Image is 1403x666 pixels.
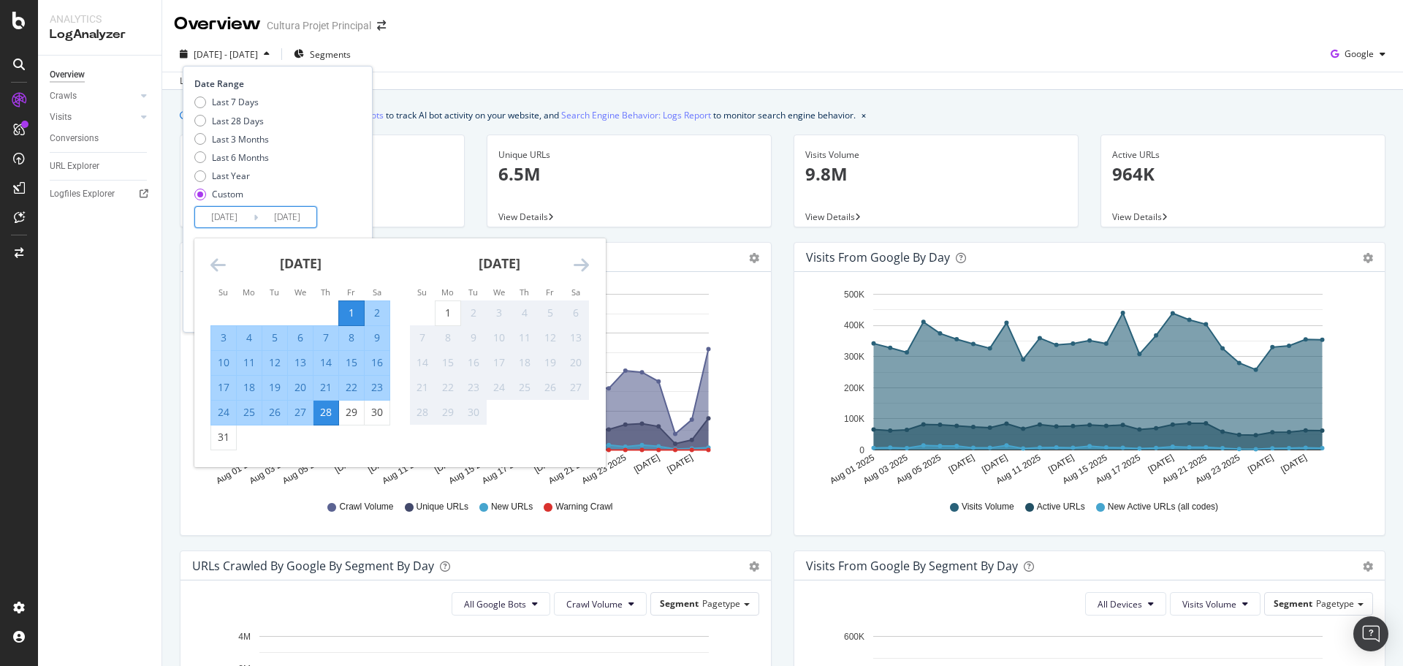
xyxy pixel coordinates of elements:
small: Sa [373,287,381,298]
svg: A chart. [192,284,754,487]
div: Calendar [194,238,605,467]
p: 964K [1112,162,1374,186]
td: Selected. Tuesday, August 12, 2025 [262,350,288,375]
div: 13 [563,330,588,345]
text: Aug 03 2025 [862,453,910,486]
text: Aug 23 2025 [579,453,628,486]
a: Crawls [50,88,137,104]
div: Open Intercom Messenger [1353,616,1388,651]
div: 24 [487,380,512,395]
td: Selected. Wednesday, August 6, 2025 [288,325,313,350]
div: We introduced 2 new report templates: to track AI bot activity on your website, and to monitor se... [194,107,856,123]
div: 16 [461,355,486,370]
td: Choose Friday, August 29, 2025 as your check-in date. It’s available. [339,400,365,425]
td: Not available. Monday, September 15, 2025 [436,350,461,375]
span: View Details [498,211,548,223]
span: Google [1345,48,1374,60]
div: 26 [262,405,287,420]
p: 9.8M [805,162,1067,186]
div: A chart. [806,284,1368,487]
div: 31 [211,430,236,444]
div: 4 [512,306,537,320]
div: Overview [50,67,85,83]
div: 29 [436,405,460,420]
text: 300K [844,352,864,362]
span: Pagetype [1316,597,1354,610]
td: Selected as start date. Friday, August 1, 2025 [339,300,365,325]
td: Not available. Friday, September 26, 2025 [538,375,563,400]
a: Search Engine Behavior: Logs Report [561,107,711,123]
div: 9 [365,330,389,345]
td: Not available. Thursday, September 18, 2025 [512,350,538,375]
td: Not available. Tuesday, September 16, 2025 [461,350,487,375]
td: Selected. Monday, August 4, 2025 [237,325,262,350]
text: [DATE] [980,453,1009,475]
div: 25 [512,380,537,395]
div: 18 [512,355,537,370]
td: Selected. Sunday, August 17, 2025 [211,375,237,400]
text: Aug 05 2025 [894,453,943,486]
div: 25 [237,405,262,420]
small: We [294,287,306,298]
div: Last 3 Months [212,133,269,145]
td: Choose Monday, September 1, 2025 as your check-in date. It’s available. [436,300,461,325]
td: Not available. Thursday, September 25, 2025 [512,375,538,400]
text: [DATE] [666,453,695,475]
td: Not available. Thursday, September 11, 2025 [512,325,538,350]
td: Not available. Saturday, September 20, 2025 [563,350,589,375]
text: Aug 23 2025 [1193,453,1242,486]
td: Selected. Wednesday, August 20, 2025 [288,375,313,400]
text: [DATE] [947,453,976,475]
div: Visits Volume [805,148,1067,162]
td: Selected. Monday, August 11, 2025 [237,350,262,375]
td: Choose Saturday, August 30, 2025 as your check-in date. It’s available. [365,400,390,425]
span: Segment [1274,597,1312,610]
td: Not available. Friday, September 5, 2025 [538,300,563,325]
small: Tu [270,287,279,298]
small: We [493,287,505,298]
td: Selected. Tuesday, August 5, 2025 [262,325,288,350]
td: Selected. Wednesday, August 13, 2025 [288,350,313,375]
text: Aug 15 2025 [1061,453,1109,486]
td: Not available. Tuesday, September 30, 2025 [461,400,487,425]
div: 4 [237,330,262,345]
div: Active URLs [1112,148,1374,162]
div: Visits from Google by day [806,250,950,265]
div: 6 [288,330,313,345]
text: Aug 01 2025 [214,453,262,486]
td: Not available. Saturday, September 6, 2025 [563,300,589,325]
div: 2 [365,306,389,320]
text: 500K [844,290,864,300]
div: Last update [180,75,259,88]
td: Selected. Friday, August 15, 2025 [339,350,365,375]
td: Selected. Saturday, August 9, 2025 [365,325,390,350]
div: 29 [339,405,364,420]
div: Last 6 Months [212,151,269,164]
div: Cultura Projet Principal [267,18,371,33]
span: Segment [660,597,699,610]
div: 13 [288,355,313,370]
div: Visits from Google By Segment By Day [806,559,1018,573]
text: [DATE] [1246,453,1275,475]
td: Not available. Tuesday, September 2, 2025 [461,300,487,325]
div: 1 [339,306,364,320]
td: Not available. Wednesday, September 3, 2025 [487,300,512,325]
text: 400K [844,321,864,331]
text: [DATE] [632,453,661,475]
div: 22 [436,380,460,395]
text: 600K [844,632,864,642]
button: All Google Bots [452,592,550,616]
text: 4M [238,632,251,642]
td: Not available. Wednesday, September 24, 2025 [487,375,512,400]
div: 23 [461,380,486,395]
div: Unique URLs [498,148,760,162]
div: 15 [339,355,364,370]
div: Last 6 Months [194,151,269,164]
input: End Date [258,207,316,227]
div: 18 [237,380,262,395]
text: Aug 21 2025 [1160,453,1209,486]
span: Active URLs [1037,501,1085,513]
div: 20 [288,380,313,395]
div: gear [1363,561,1373,572]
